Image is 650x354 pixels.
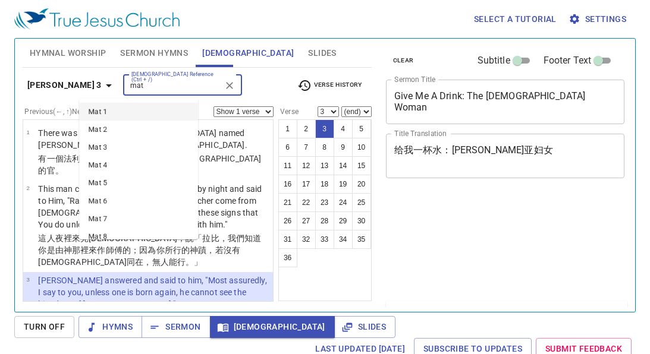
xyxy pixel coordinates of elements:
button: [PERSON_NAME] 3 [23,74,121,96]
button: 17 [297,175,316,194]
wg758: 。 [55,166,64,175]
button: 31 [278,230,297,249]
span: Settings [571,12,626,27]
label: Previous (←, ↑) Next (→, ↓) [24,108,106,115]
wg1320: ；因為 [38,245,240,267]
img: True Jesus Church [14,8,180,30]
span: [DEMOGRAPHIC_DATA] [202,46,294,61]
button: 35 [352,230,371,249]
wg3326: ，無人 [143,257,202,267]
span: 3 [26,276,29,283]
b: [PERSON_NAME] 3 [27,78,102,93]
button: [DEMOGRAPHIC_DATA] [210,316,335,338]
wg1492: 你是由 [38,245,240,267]
button: 4 [334,119,353,138]
button: 13 [315,156,334,175]
button: 10 [352,138,371,157]
li: Mat 4 [79,156,198,174]
p: This man came to [DEMOGRAPHIC_DATA] by night and said to Him, "Rabbi, we know that You are a teac... [38,183,269,230]
button: 36 [278,248,297,267]
button: 21 [278,193,297,212]
li: Mat 3 [79,138,198,156]
button: 29 [334,211,353,230]
span: Hymnal Worship [30,46,106,61]
span: Turn Off [24,320,65,334]
button: 25 [352,193,371,212]
span: Hymns [88,320,133,334]
span: 2 [26,185,29,191]
span: 1 [26,129,29,135]
span: Verse History [297,78,362,93]
wg2453: 的官 [38,166,63,175]
button: 12 [297,156,316,175]
wg2316: 那裡來作 [38,245,240,267]
button: Clear [221,77,238,94]
button: 26 [278,211,297,230]
wg2532: 說 [38,233,261,267]
wg1410: 行 [177,257,202,267]
button: 30 [352,211,371,230]
span: clear [393,55,414,66]
li: Mat 1 [79,103,198,121]
span: Sermon [151,320,200,334]
span: Footer Text [544,53,592,68]
span: Sermon Hymns [120,46,188,61]
input: Type Bible Reference [127,78,219,92]
wg3762: 能 [169,257,203,267]
wg2064: [DEMOGRAPHIC_DATA] [38,233,261,267]
button: Slides [334,316,395,338]
wg2424: ， [38,233,261,267]
wg2316: 同在 [127,257,202,267]
wg3571: 來見 [38,233,261,267]
button: 3 [315,119,334,138]
span: [DEMOGRAPHIC_DATA] [219,320,325,334]
button: 9 [334,138,353,157]
span: Slides [308,46,336,61]
button: 2 [297,119,316,138]
li: Mat 7 [79,210,198,227]
button: 11 [278,156,297,175]
button: 34 [334,230,353,249]
wg2036: 「拉比，我們知道 [38,233,261,267]
button: 8 [315,138,334,157]
button: 24 [334,193,353,212]
button: Select a tutorial [469,8,561,30]
wg1161: 有 [38,154,261,175]
li: Mat 2 [79,121,198,138]
wg0: 師傅的 [38,245,240,267]
label: Verse [278,108,299,115]
button: 23 [315,193,334,212]
iframe: from-child [381,191,579,297]
button: Turn Off [14,316,74,338]
button: 5 [352,119,371,138]
button: Verse History [290,77,369,94]
textarea: Give Me A Drink: The [DEMOGRAPHIC_DATA] Woman [394,90,617,113]
span: Subtitle [478,53,510,68]
button: 18 [315,175,334,194]
button: 22 [297,193,316,212]
button: 27 [297,211,316,230]
button: 15 [352,156,371,175]
button: 33 [315,230,334,249]
span: Select a tutorial [474,12,557,27]
button: 20 [352,175,371,194]
button: 1 [278,119,297,138]
li: Mat 8 [79,227,198,245]
button: Hymns [78,316,142,338]
wg4160: 。」 [186,257,202,267]
button: 6 [278,138,297,157]
textarea: 给我一杯水：[PERSON_NAME]亚妇女 [394,144,617,167]
button: 32 [297,230,316,249]
span: Slides [344,320,386,334]
p: There was a man of the [DEMOGRAPHIC_DATA] named [PERSON_NAME], a ruler of the [DEMOGRAPHIC_DATA]. [38,127,269,151]
p: 這人夜裡 [38,232,269,268]
li: Mat 6 [79,192,198,210]
button: 28 [315,211,334,230]
button: 19 [334,175,353,194]
wg2064: 神 [38,245,240,267]
button: Sermon [142,316,210,338]
p: [PERSON_NAME] answered and said to him, "Most assuredly, I say to you, unless one is born again, ... [38,274,269,310]
button: 14 [334,156,353,175]
button: 7 [297,138,316,157]
button: 16 [278,175,297,194]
